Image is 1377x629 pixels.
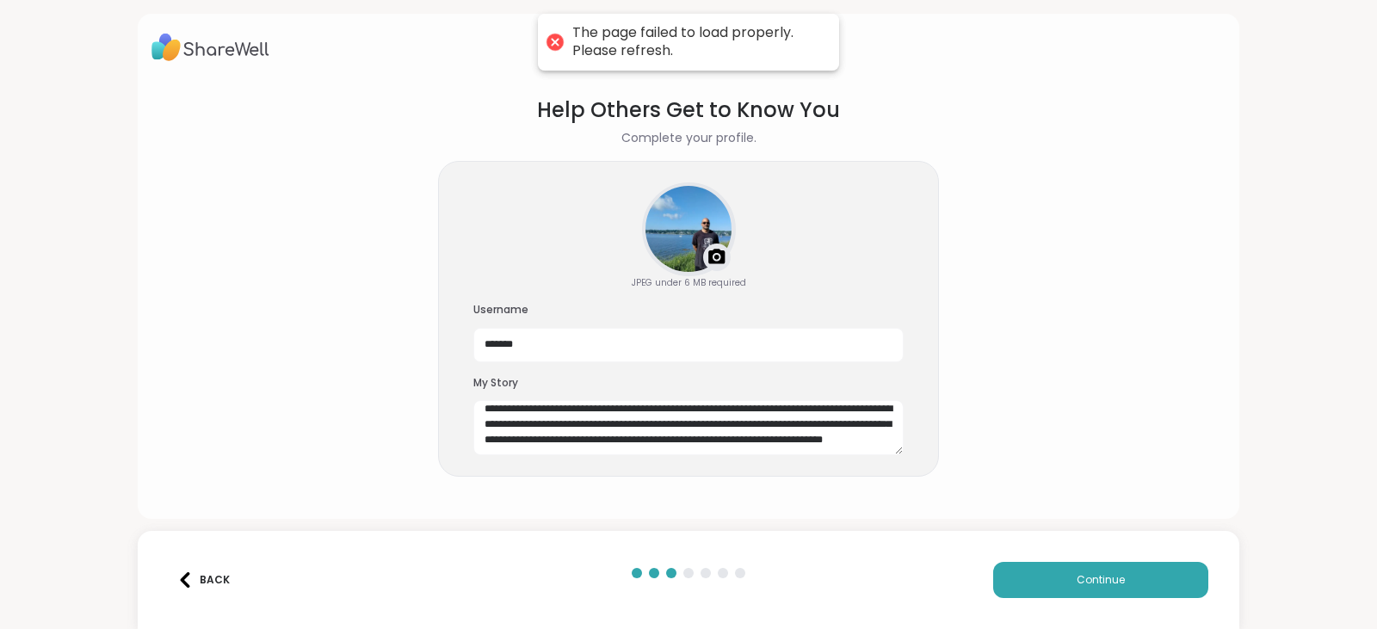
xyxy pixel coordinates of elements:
button: Continue [993,562,1208,598]
img: ShareWell Logo [151,28,269,67]
div: Back [177,572,230,588]
div: The page failed to load properly. Please refresh. [572,24,822,60]
button: Back [169,562,238,598]
div: JPEG under 6 MB required [632,276,746,289]
h3: Username [473,303,904,318]
h2: Complete your profile. [621,129,756,147]
img: asard19 [645,186,732,272]
h1: Help Others Get to Know You [537,95,840,126]
h3: My Story [473,376,904,391]
span: Continue [1077,572,1125,588]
